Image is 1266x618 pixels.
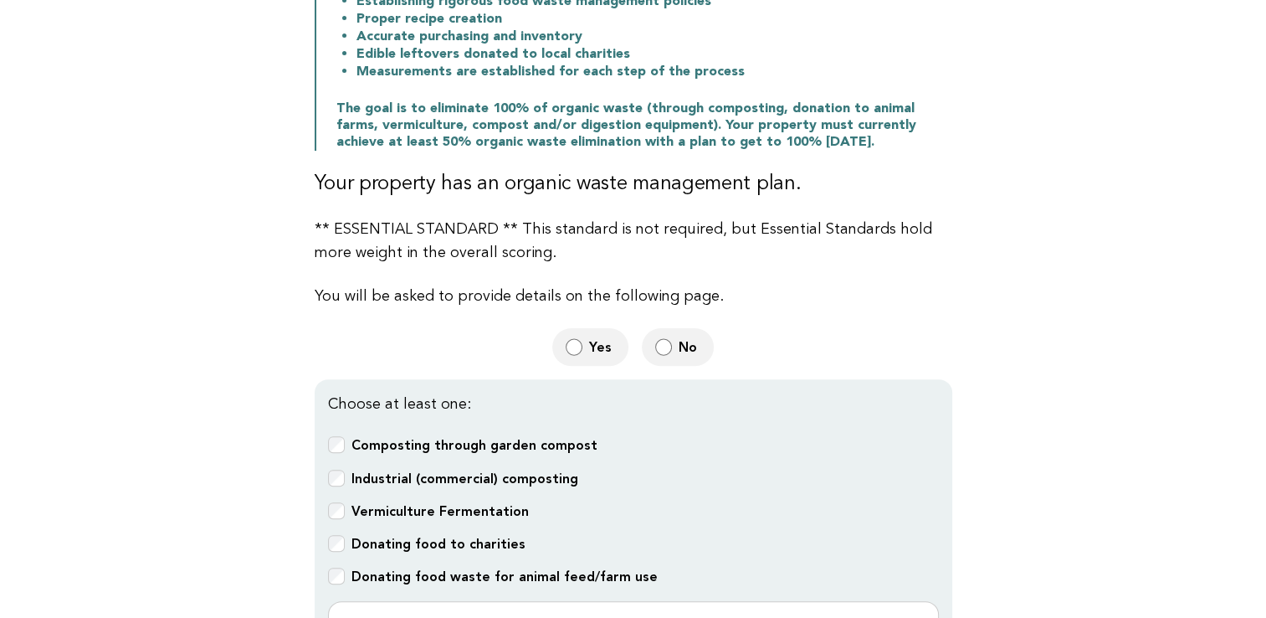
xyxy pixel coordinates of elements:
[351,471,578,487] b: Industrial (commercial) composting
[356,45,952,63] li: Edible leftovers donated to local charities
[356,28,952,45] li: Accurate purchasing and inventory
[351,503,529,519] b: Vermiculture Fermentation
[356,10,952,28] li: Proper recipe creation
[679,338,700,356] span: No
[351,569,658,585] b: Donating food waste for animal feed/farm use
[566,338,582,356] input: Yes
[315,171,952,198] h3: Your property has an organic waste management plan.
[356,63,952,80] li: Measurements are established for each step of the process
[315,218,952,265] p: ** ESSENTIAL STANDARD ** This standard is not required, but Essential Standards hold more weight ...
[351,437,597,453] b: Composting through garden compost
[315,285,952,308] p: You will be asked to provide details on the following page.
[328,393,939,416] p: Choose at least one:
[655,338,672,356] input: No
[589,338,615,356] span: Yes
[336,100,952,151] p: The goal is to eliminate 100% of organic waste (through composting, donation to animal farms, ver...
[351,536,525,552] b: Donating food to charities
